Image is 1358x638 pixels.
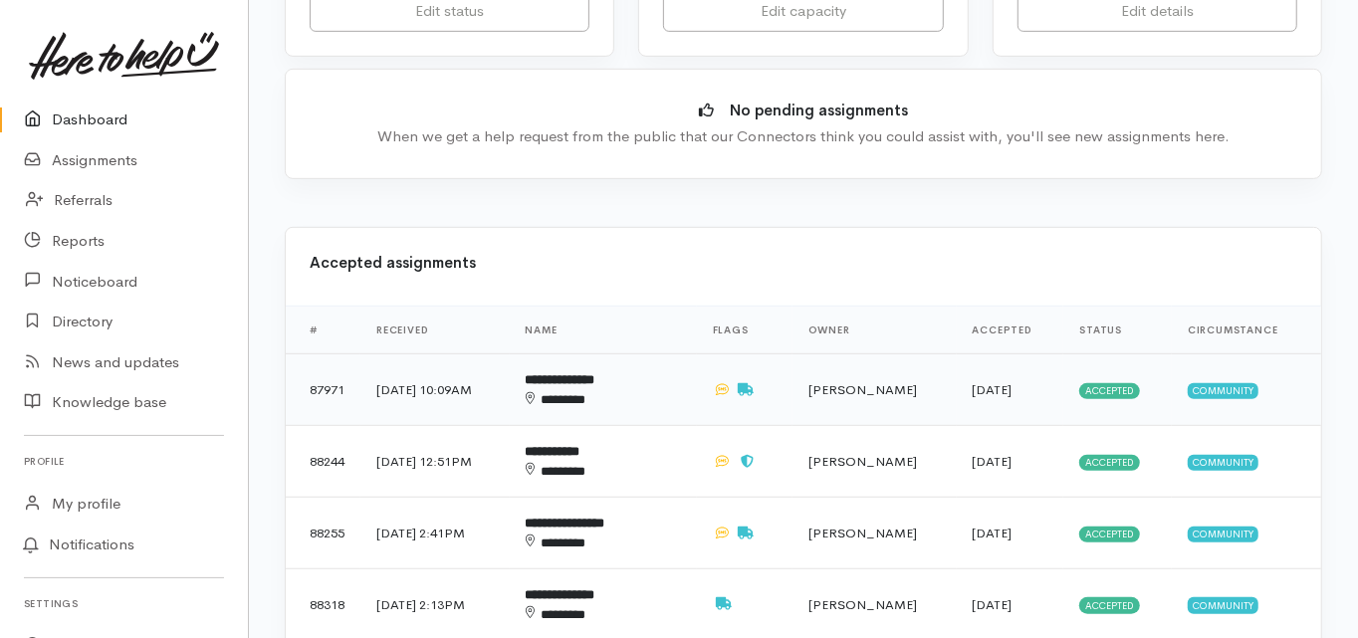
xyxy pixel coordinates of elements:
b: No pending assignments [730,101,908,119]
span: Community [1188,527,1258,542]
td: [PERSON_NAME] [792,354,957,426]
span: Community [1188,455,1258,471]
th: Circumstance [1172,307,1321,354]
span: Accepted [1079,597,1140,613]
th: Flags [697,307,792,354]
td: [DATE] 10:09AM [360,354,510,426]
th: Status [1063,307,1172,354]
time: [DATE] [973,381,1013,398]
span: Community [1188,383,1258,399]
td: [DATE] 12:51PM [360,426,510,498]
h6: Profile [24,448,224,475]
td: 87971 [286,354,360,426]
time: [DATE] [973,525,1013,541]
th: Owner [792,307,957,354]
th: Name [510,307,697,354]
td: 88244 [286,426,360,498]
h6: Settings [24,590,224,617]
div: When we get a help request from the public that our Connectors think you could assist with, you'l... [316,125,1291,148]
th: # [286,307,360,354]
b: Accepted assignments [310,253,476,272]
span: Accepted [1079,455,1140,471]
td: 88255 [286,498,360,569]
td: [DATE] 2:41PM [360,498,510,569]
th: Received [360,307,510,354]
span: Accepted [1079,527,1140,542]
time: [DATE] [973,596,1013,613]
td: [PERSON_NAME] [792,498,957,569]
time: [DATE] [973,453,1013,470]
td: [PERSON_NAME] [792,426,957,498]
span: Accepted [1079,383,1140,399]
th: Accepted [957,307,1064,354]
span: Community [1188,597,1258,613]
